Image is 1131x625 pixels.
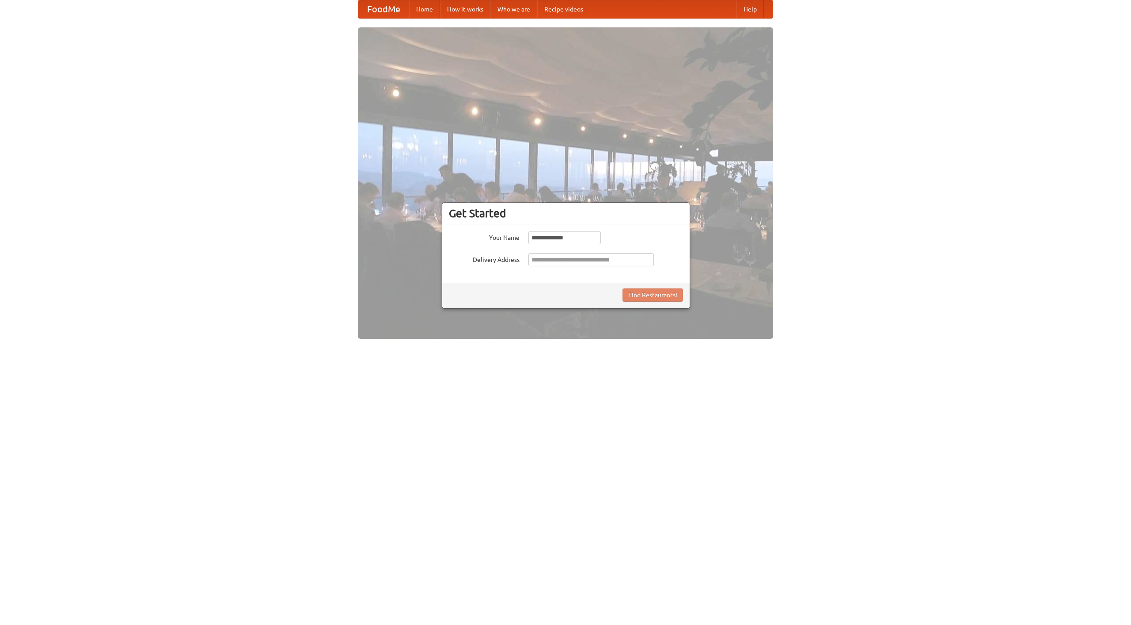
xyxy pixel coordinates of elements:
a: How it works [440,0,490,18]
label: Delivery Address [449,253,520,264]
a: Help [736,0,764,18]
label: Your Name [449,231,520,242]
a: Recipe videos [537,0,590,18]
button: Find Restaurants! [622,288,683,302]
a: Home [409,0,440,18]
a: FoodMe [358,0,409,18]
h3: Get Started [449,207,683,220]
a: Who we are [490,0,537,18]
